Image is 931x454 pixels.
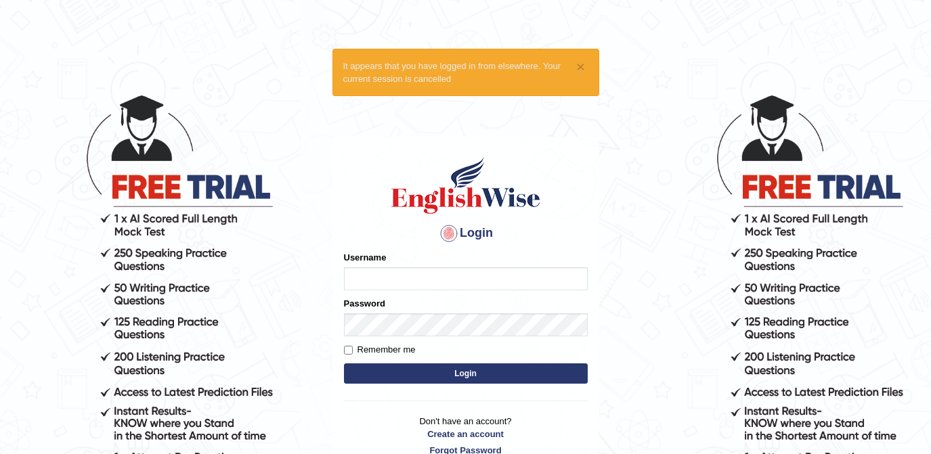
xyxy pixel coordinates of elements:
label: Password [344,297,385,310]
button: Login [344,363,588,384]
div: It appears that you have logged in from elsewhere. Your current session is cancelled [332,49,599,96]
img: Logo of English Wise sign in for intelligent practice with AI [389,155,543,216]
a: Create an account [344,428,588,440]
label: Remember me [344,343,416,357]
input: Remember me [344,346,353,355]
button: × [576,60,584,74]
label: Username [344,251,387,264]
h4: Login [344,223,588,244]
